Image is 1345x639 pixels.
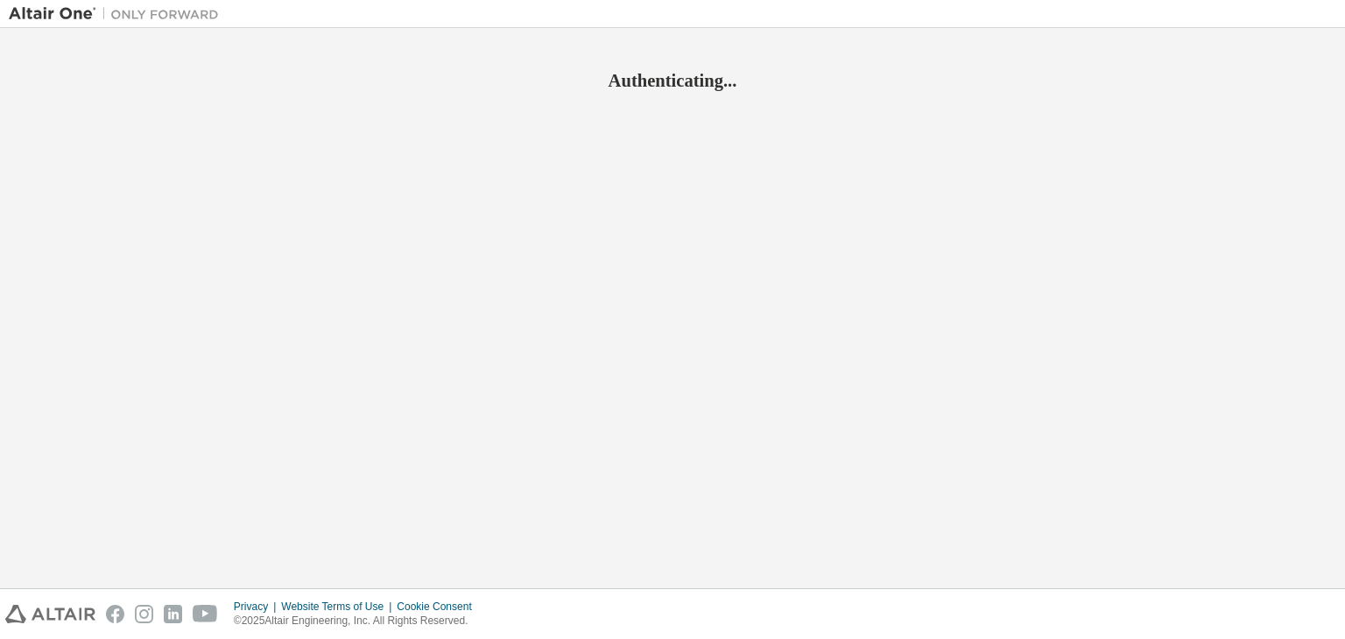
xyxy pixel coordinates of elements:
[234,614,482,628] p: © 2025 Altair Engineering, Inc. All Rights Reserved.
[234,600,281,614] div: Privacy
[9,5,228,23] img: Altair One
[193,605,218,623] img: youtube.svg
[9,69,1336,92] h2: Authenticating...
[106,605,124,623] img: facebook.svg
[397,600,482,614] div: Cookie Consent
[135,605,153,623] img: instagram.svg
[164,605,182,623] img: linkedin.svg
[281,600,397,614] div: Website Terms of Use
[5,605,95,623] img: altair_logo.svg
